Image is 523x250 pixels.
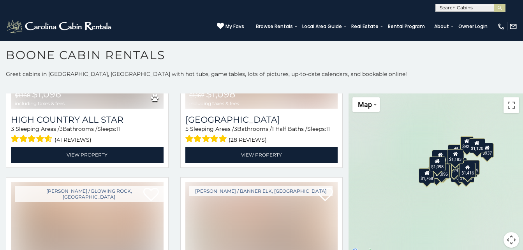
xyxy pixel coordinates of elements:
[185,114,338,125] h3: Camelot Lodge
[116,125,120,132] span: 11
[384,21,429,32] a: Rental Program
[217,23,244,30] a: My Favs
[458,168,474,183] div: $1,635
[185,125,338,145] div: Sleeping Areas / Bathrooms / Sleeps:
[460,136,474,151] div: $927
[185,114,338,125] a: [GEOGRAPHIC_DATA]
[509,23,517,30] img: mail-regular-white.png
[504,232,519,248] button: Map camera controls
[430,21,453,32] a: About
[11,114,164,125] a: High Country All Star
[60,125,63,132] span: 3
[15,101,65,106] span: including taxes & fees
[185,147,338,163] a: View Property
[15,92,30,99] span: $1,168
[326,125,330,132] span: 11
[55,135,92,145] span: (41 reviews)
[454,21,491,32] a: Owner Login
[229,135,267,145] span: (28 reviews)
[11,125,14,132] span: 3
[419,168,435,183] div: $1,768
[481,143,494,158] div: $937
[189,101,239,106] span: including taxes & fees
[234,125,237,132] span: 3
[15,186,164,202] a: [PERSON_NAME] / Blowing Rock, [GEOGRAPHIC_DATA]
[504,97,519,113] button: Toggle fullscreen view
[272,125,307,132] span: 1 Half Baths /
[448,144,464,159] div: $2,577
[460,163,476,178] div: $1,416
[352,97,380,112] button: Change map style
[463,160,480,175] div: $1,434
[497,23,505,30] img: phone-regular-white.png
[189,186,333,196] a: [PERSON_NAME] / Banner Elk, [GEOGRAPHIC_DATA]
[429,157,446,171] div: $1,098
[347,21,382,32] a: Real Estate
[252,21,297,32] a: Browse Rentals
[6,19,114,34] img: White-1-2.png
[225,23,244,30] span: My Favs
[32,88,61,100] span: $1,096
[298,21,346,32] a: Local Area Guide
[189,92,204,99] span: $1,167
[11,147,164,163] a: View Property
[11,125,164,145] div: Sleeping Areas / Bathrooms / Sleeps:
[206,88,235,100] span: $1,098
[358,100,372,109] span: Map
[185,125,188,132] span: 5
[432,150,449,165] div: $1,443
[447,149,463,164] div: $1,183
[469,138,485,153] div: $1,120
